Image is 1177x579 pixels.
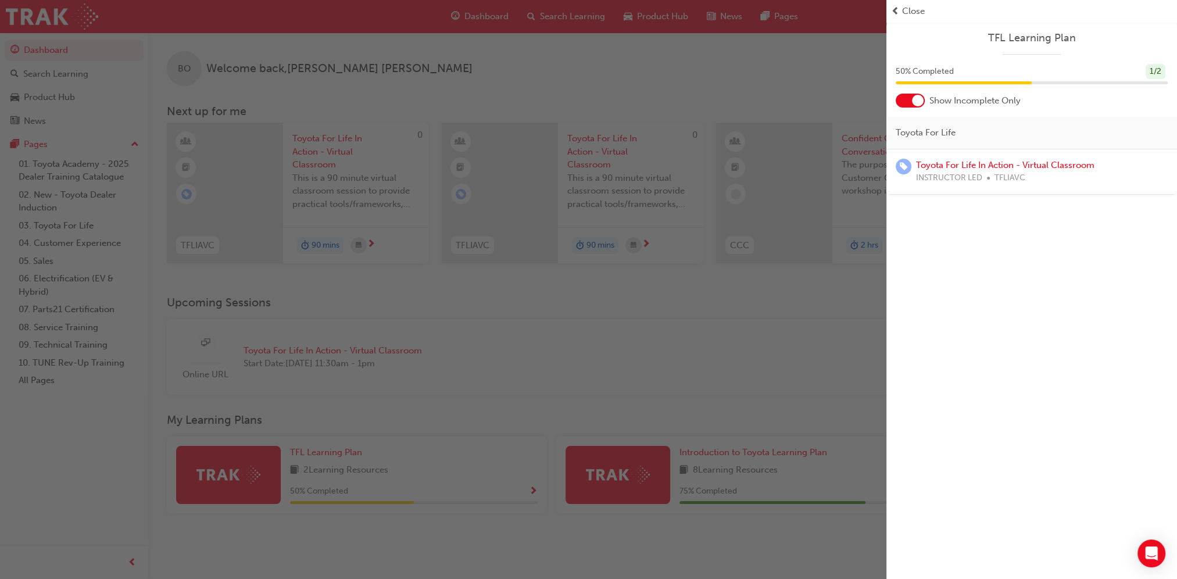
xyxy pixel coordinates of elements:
[896,159,911,174] span: learningRecordVerb_ENROLL-icon
[916,160,1094,170] a: Toyota For Life In Action - Virtual Classroom
[994,171,1025,185] span: TFLIAVC
[896,31,1168,45] a: TFL Learning Plan
[1137,539,1165,567] div: Open Intercom Messenger
[1146,64,1165,80] div: 1 / 2
[891,5,1172,18] button: prev-iconClose
[896,65,954,78] span: 50 % Completed
[902,5,925,18] span: Close
[891,5,900,18] span: prev-icon
[896,126,956,140] span: Toyota For Life
[916,171,982,185] span: INSTRUCTOR LED
[929,94,1021,108] span: Show Incomplete Only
